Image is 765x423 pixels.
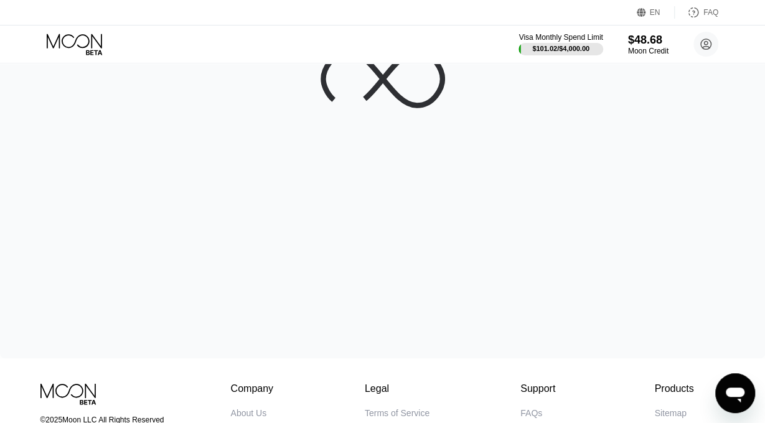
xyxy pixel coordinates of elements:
[654,408,686,418] div: Sitemap
[715,373,755,413] iframe: Button to launch messaging window, conversation in progress
[231,408,267,418] div: About Us
[628,34,669,47] div: $48.68
[703,8,718,17] div: FAQ
[365,383,429,394] div: Legal
[532,45,589,52] div: $101.02 / $4,000.00
[637,6,675,19] div: EN
[654,383,693,394] div: Products
[519,33,603,42] div: Visa Monthly Spend Limit
[365,408,429,418] div: Terms of Service
[628,47,669,55] div: Moon Credit
[650,8,660,17] div: EN
[231,383,274,394] div: Company
[520,408,542,418] div: FAQs
[519,33,603,55] div: Visa Monthly Spend Limit$101.02/$4,000.00
[675,6,718,19] div: FAQ
[628,34,669,55] div: $48.68Moon Credit
[520,383,563,394] div: Support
